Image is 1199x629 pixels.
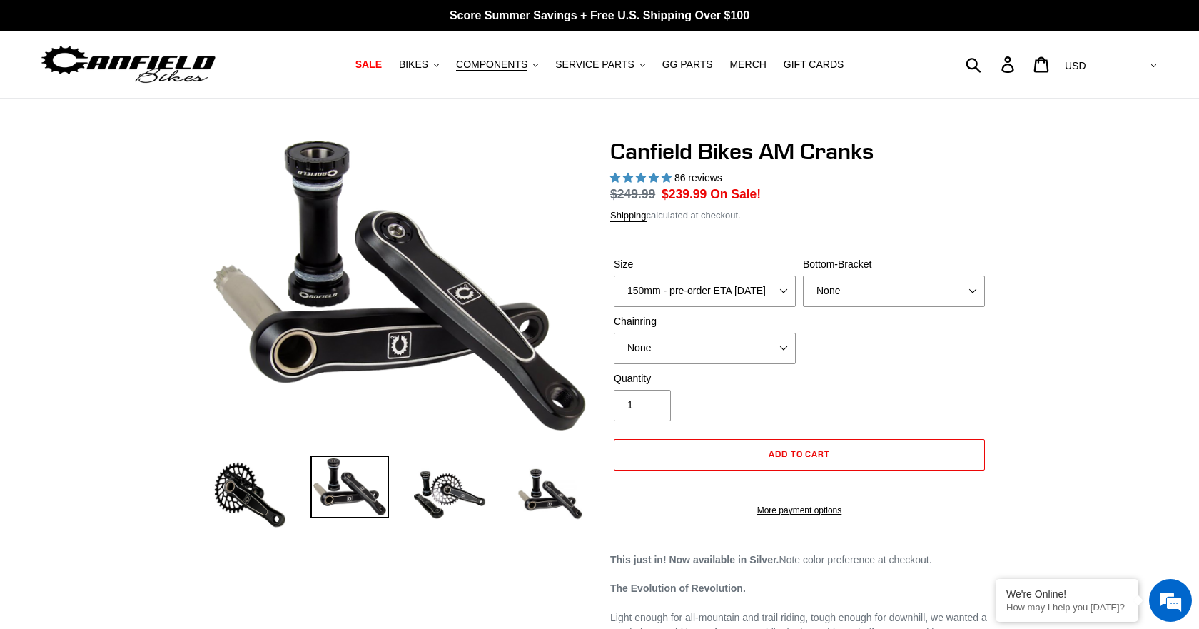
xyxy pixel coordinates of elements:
[730,59,767,71] span: MERCH
[610,583,746,594] strong: The Evolution of Revolution.
[399,59,428,71] span: BIKES
[614,314,796,329] label: Chainring
[456,59,527,71] span: COMPONENTS
[510,456,589,534] img: Load image into Gallery viewer, CANFIELD-AM_DH-CRANKS
[769,448,831,459] span: Add to cart
[723,55,774,74] a: MERCH
[610,138,988,165] h1: Canfield Bikes AM Cranks
[776,55,851,74] a: GIFT CARDS
[548,55,652,74] button: SERVICE PARTS
[614,371,796,386] label: Quantity
[710,185,761,203] span: On Sale!
[39,42,218,87] img: Canfield Bikes
[610,553,988,568] p: Note color preference at checkout.
[555,59,634,71] span: SERVICE PARTS
[614,439,985,471] button: Add to cart
[310,456,389,518] img: Load image into Gallery viewer, Canfield Cranks
[410,456,489,534] img: Load image into Gallery viewer, Canfield Bikes AM Cranks
[211,456,289,534] img: Load image into Gallery viewer, Canfield Bikes AM Cranks
[662,59,713,71] span: GG PARTS
[610,187,655,201] s: $249.99
[662,187,707,201] span: $239.99
[655,55,720,74] a: GG PARTS
[803,257,985,272] label: Bottom-Bracket
[1006,588,1128,600] div: We're Online!
[614,504,985,517] a: More payment options
[610,208,988,223] div: calculated at checkout.
[610,172,674,183] span: 4.97 stars
[784,59,844,71] span: GIFT CARDS
[1006,602,1128,613] p: How may I help you today?
[674,172,722,183] span: 86 reviews
[973,49,1010,80] input: Search
[392,55,446,74] button: BIKES
[449,55,545,74] button: COMPONENTS
[614,257,796,272] label: Size
[610,554,779,565] strong: This just in! Now available in Silver.
[348,55,389,74] a: SALE
[610,210,647,222] a: Shipping
[355,59,382,71] span: SALE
